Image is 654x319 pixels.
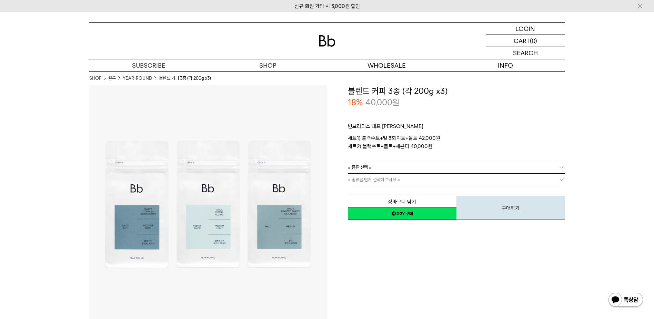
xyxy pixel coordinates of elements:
a: 원두 [108,75,116,82]
p: LOGIN [515,23,535,35]
button: 장바구니 담기 [348,196,456,208]
p: 빈브라더스 대표 [PERSON_NAME] [348,122,565,134]
span: = 종류 선택 = [348,161,372,173]
a: SHOP [208,59,327,71]
a: SUBSCRIBE [89,59,208,71]
a: CART (0) [486,35,565,47]
a: 신규 회원 가입 시 3,000원 할인 [294,3,360,9]
p: WHOLESALE [327,59,446,71]
p: (0) [530,35,537,47]
p: CART [514,35,530,47]
a: YEAR-ROUND [123,75,152,82]
p: 18% [348,97,363,108]
p: INFO [446,59,565,71]
span: = 종류을 먼저 선택해 주세요 = [348,174,400,186]
img: 카카오톡 채널 1:1 채팅 버튼 [608,292,644,309]
span: 원 [392,97,400,107]
h3: 블렌드 커피 3종 (각 200g x3) [348,85,565,97]
a: 새창 [348,207,456,220]
button: 구매하기 [456,196,565,220]
p: 세트1) 블랙수트+벨벳화이트+몰트 42,000원 세트2) 블랙수트+몰트+세븐티 40,000원 [348,134,565,151]
p: SEARCH [513,47,538,59]
a: SHOP [89,75,101,82]
li: 블렌드 커피 3종 (각 200g x3) [159,75,211,82]
img: 로고 [319,35,335,47]
p: 40,000 [365,97,400,108]
a: LOGIN [486,23,565,35]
